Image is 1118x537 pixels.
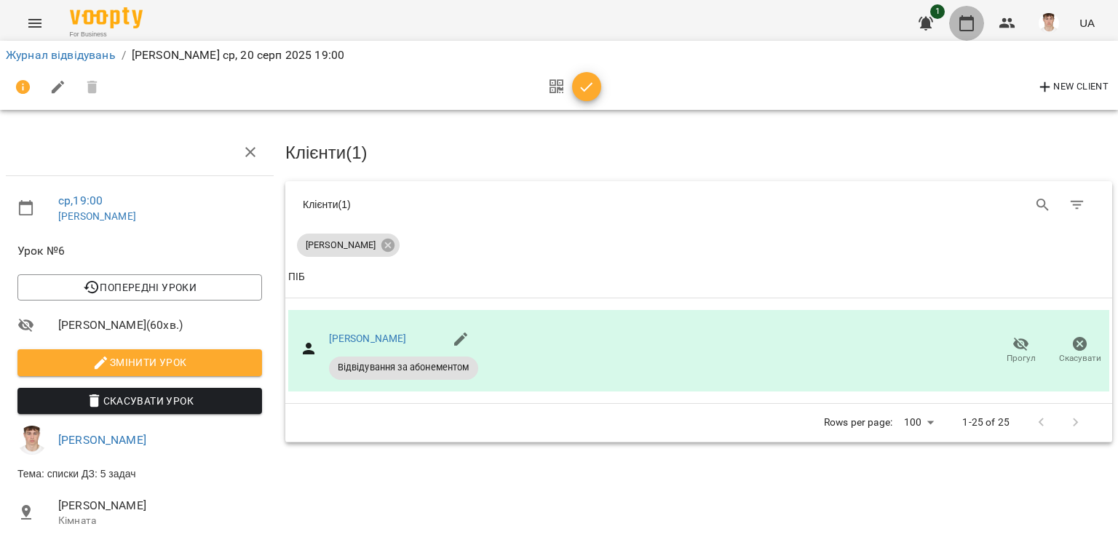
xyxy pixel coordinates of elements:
button: Menu [17,6,52,41]
span: ПІБ [288,268,1109,286]
img: Voopty Logo [70,7,143,28]
p: 1-25 of 25 [962,415,1009,430]
button: Скасувати [1050,330,1109,371]
div: [PERSON_NAME] [297,234,400,257]
button: Фільтр [1060,188,1095,223]
button: Змінити урок [17,349,262,375]
h3: Клієнти ( 1 ) [285,143,1112,162]
span: For Business [70,30,143,39]
img: 8fe045a9c59afd95b04cf3756caf59e6.jpg [1039,13,1059,33]
button: New Client [1033,76,1112,99]
span: Скасувати [1059,352,1101,365]
span: Змінити урок [29,354,250,371]
nav: breadcrumb [6,47,1112,64]
span: New Client [1036,79,1109,96]
a: Журнал відвідувань [6,48,116,62]
span: [PERSON_NAME] [58,497,262,514]
span: Попередні уроки [29,279,250,296]
span: Скасувати Урок [29,392,250,410]
img: 8fe045a9c59afd95b04cf3756caf59e6.jpg [17,426,47,455]
a: [PERSON_NAME] [329,333,407,344]
button: UA [1074,9,1101,36]
a: ср , 19:00 [58,194,103,207]
span: [PERSON_NAME] ( 60 хв. ) [58,317,262,334]
a: [PERSON_NAME] [58,433,146,447]
div: ПІБ [288,268,305,286]
span: [PERSON_NAME] [297,239,384,252]
button: Search [1026,188,1060,223]
li: / [122,47,126,64]
p: Rows per page: [824,415,892,430]
div: Table Toolbar [285,181,1112,228]
span: UA [1079,15,1095,31]
p: Кімната [58,514,262,528]
span: Відвідування за абонементом [329,361,478,374]
button: Попередні уроки [17,274,262,301]
div: Клієнти ( 1 ) [303,197,688,212]
a: [PERSON_NAME] [58,210,136,222]
div: 100 [898,412,939,433]
span: Прогул [1007,352,1036,365]
span: Урок №6 [17,242,262,260]
li: Тема: списки ДЗ: 5 задач [6,461,274,487]
button: Прогул [991,330,1050,371]
span: 1 [930,4,945,19]
p: [PERSON_NAME] ср, 20 серп 2025 19:00 [132,47,344,64]
button: Скасувати Урок [17,388,262,414]
div: Sort [288,268,305,286]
